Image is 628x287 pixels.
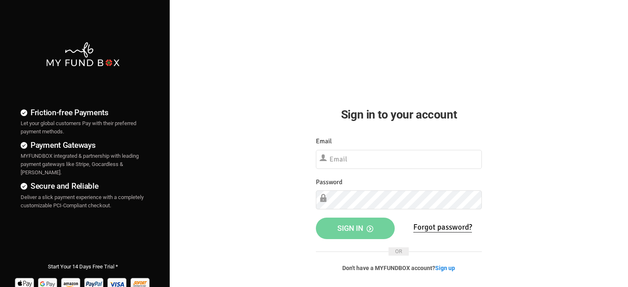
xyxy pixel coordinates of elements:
span: Sign in [337,224,373,232]
h2: Sign in to your account [316,106,482,123]
span: MYFUNDBOX integrated & partnership with leading payment gateways like Stripe, Gocardless & [PERSO... [21,153,139,176]
button: Sign in [316,218,395,239]
span: Deliver a slick payment experience with a completely customizable PCI-Compliant checkout. [21,194,144,209]
input: Email [316,150,482,169]
label: Email [316,136,332,147]
p: Don't have a MYFUNDBOX account? [316,264,482,272]
h4: Friction-free Payments [21,107,145,119]
a: Forgot password? [413,222,472,232]
a: Sign up [435,265,455,271]
h4: Secure and Reliable [21,180,145,192]
label: Password [316,177,342,187]
span: Let your global customers Pay with their preferred payment methods. [21,120,136,135]
span: OR [389,247,409,256]
h4: Payment Gateways [21,139,145,151]
img: mfbwhite.png [45,41,120,67]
